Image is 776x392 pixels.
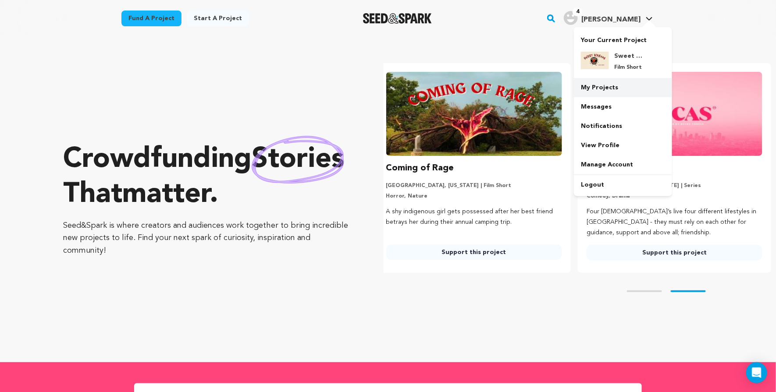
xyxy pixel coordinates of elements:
[63,219,349,257] p: Seed&Spark is where creators and audiences work together to bring incredible new projects to life...
[614,64,646,71] p: Film Short
[573,7,583,16] span: 4
[587,207,762,238] p: Four [DEMOGRAPHIC_DATA]’s live four different lifestyles in [GEOGRAPHIC_DATA] - they must rely on...
[122,181,210,209] span: matter
[746,362,767,383] div: Open Intercom Messenger
[386,193,562,200] p: Horror, Nature
[562,9,655,28] span: Sarmite P.'s Profile
[121,11,182,26] a: Fund a project
[386,244,562,260] a: Support this project
[363,13,432,24] a: Seed&Spark Homepage
[574,97,672,117] a: Messages
[363,13,432,24] img: Seed&Spark Logo Dark Mode
[386,207,562,228] p: A shy indigenous girl gets possessed after her best friend betrays her during their annual campin...
[587,245,762,261] a: Support this project
[386,72,562,156] img: Coming of Rage image
[581,32,665,45] p: Your Current Project
[564,11,641,25] div: Sarmite P.'s Profile
[581,16,641,23] span: [PERSON_NAME]
[562,9,655,25] a: Sarmite P.'s Profile
[63,142,349,212] p: Crowdfunding that .
[574,175,672,194] a: Logout
[587,193,762,200] p: Comedy, Drama
[187,11,249,26] a: Start a project
[386,182,562,189] p: [GEOGRAPHIC_DATA], [US_STATE] | Film Short
[564,11,578,25] img: user.png
[581,52,609,69] img: bce2c2ceda293e32.png
[581,32,665,78] a: Your Current Project Sweet Screams Film Short
[252,136,344,184] img: hand sketched image
[574,136,672,155] a: View Profile
[574,155,672,174] a: Manage Account
[587,72,762,156] img: CHICAS Pilot image
[587,182,762,189] p: [GEOGRAPHIC_DATA], [US_STATE] | Series
[386,161,454,175] h3: Coming of Rage
[614,52,646,60] h4: Sweet Screams
[574,117,672,136] a: Notifications
[574,78,672,97] a: My Projects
